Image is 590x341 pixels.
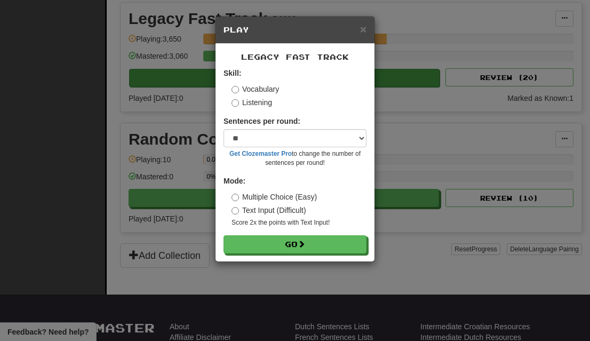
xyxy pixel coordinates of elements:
[232,192,317,202] label: Multiple Choice (Easy)
[232,84,279,94] label: Vocabulary
[232,207,239,215] input: Text Input (Difficult)
[224,25,366,35] h5: Play
[241,52,349,61] span: Legacy Fast Track
[224,235,366,253] button: Go
[360,23,366,35] span: ×
[232,194,239,201] input: Multiple Choice (Easy)
[229,150,292,157] a: Get Clozemaster Pro
[232,97,272,108] label: Listening
[232,205,306,216] label: Text Input (Difficult)
[224,69,241,77] strong: Skill:
[224,149,366,168] small: to change the number of sentences per round!
[360,23,366,35] button: Close
[232,218,366,227] small: Score 2x the points with Text Input !
[232,86,239,93] input: Vocabulary
[232,99,239,107] input: Listening
[224,116,300,126] label: Sentences per round:
[224,177,245,185] strong: Mode:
